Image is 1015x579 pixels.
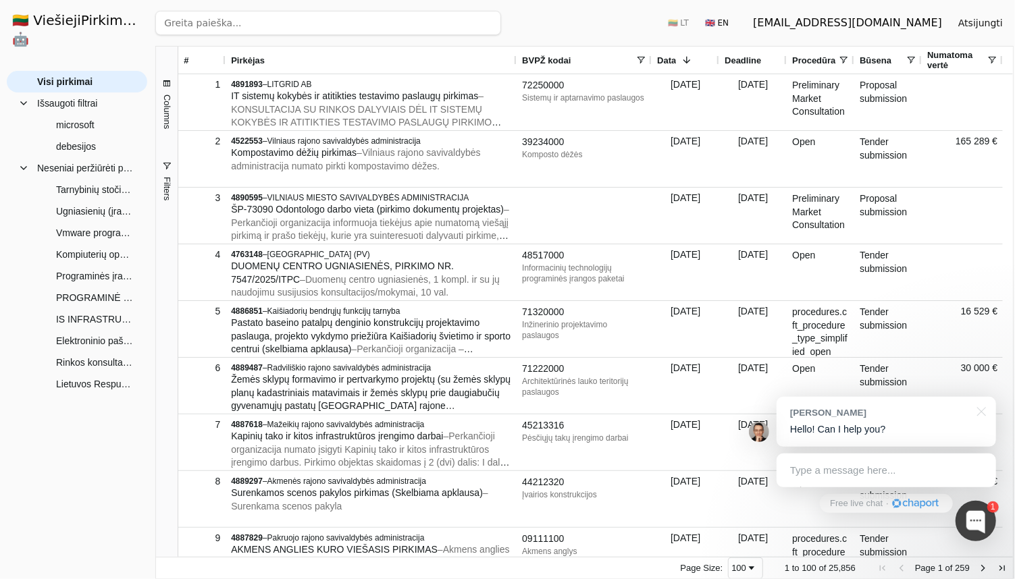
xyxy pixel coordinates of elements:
span: BVPŽ kodai [522,55,571,65]
span: Pirkėjas [231,55,265,65]
div: [DATE] [719,188,787,244]
span: Kompostavimo dėžių pirkimas [231,147,357,158]
span: 4763148 [231,250,263,259]
div: – [231,306,511,316]
span: Vmware programinės įrangos palaikymo paslaugos [56,223,134,243]
div: 9 [184,528,220,548]
div: 21 534 € [922,471,1003,527]
div: – [231,532,511,543]
div: Inžinerinio projektavimo paslaugos [522,319,646,341]
span: Data [657,55,676,65]
span: IS INFRASTRUKTŪROS PLĖTIMAS PAPILDOMAIS TARNYBINIŲ STOČIŲ RESURSAIS NR. 7361/2025/ITPC [56,309,134,329]
div: 39234000 [522,136,646,149]
div: 6 [184,358,220,378]
span: Numatoma vertė [927,50,987,70]
span: Programinės įrangos nuomos paslaugos [56,266,134,286]
div: Proposal submission [854,74,922,130]
span: VILNIAUS MIESTO SAVIVALDYBĖS ADMINISTRACIJA [267,193,469,202]
input: Greita paieška... [155,11,501,35]
span: 4887829 [231,533,263,543]
span: Kapinių tako ir kitos infrastruktūros įrengimo darbai [231,431,443,441]
span: LITGRID AB [267,80,312,89]
div: 3 [184,188,220,208]
span: Vilniaus rajono savivaldybės administracija [267,136,421,146]
div: Įvairios konstrukcijos [522,489,646,500]
div: Tender submission [854,301,922,357]
span: – KONSULTACIJA SU RINKOS DALYVIAIS DĖL IT SISTEMŲ KOKYBĖS IR ATITIKTIES TESTAVIMO PASLAUGŲ PIRKIM... [231,90,501,154]
div: Proposal submission [854,188,922,244]
span: 259 [955,563,970,573]
span: Deadline [725,55,761,65]
span: 4886851 [231,306,263,316]
span: Ugniasienių (įrangos) pirkimas (PPR-858) [56,201,134,221]
div: First Page [877,563,888,574]
span: 25,856 [829,563,856,573]
span: Filters [162,177,172,200]
strong: .AI [135,12,156,28]
div: Sistemų ir aptarnavimo paslaugos [522,92,646,103]
div: 72250000 [522,79,646,92]
div: 165 289 € [922,131,1003,187]
div: 8 [184,472,220,491]
div: Tender submission [854,358,922,414]
button: 🇬🇧 EN [697,12,737,34]
div: 44212320 [522,476,646,489]
div: – [231,249,511,260]
div: Informacinių technologijų programinės įrangos paketai [522,263,646,284]
div: Preliminary Market Consultation [787,74,854,130]
span: 4889487 [231,363,263,373]
span: Page [915,563,935,573]
div: [DATE] [652,188,719,244]
span: to [792,563,800,573]
div: [DATE] [719,414,787,470]
span: # [184,55,188,65]
div: Tender submission [854,244,922,300]
span: Būsena [860,55,891,65]
div: Page Size [728,557,763,579]
div: – [231,419,511,430]
span: Pakruojo rajono savivaldybės administracija [267,533,425,543]
div: · [886,497,889,510]
span: Žemės sklypų formavimo ir pertvarkymo projektų (su žemės sklypų planų kadastriniais matavimais ir... [231,374,511,424]
div: 30 000 € [922,358,1003,414]
span: Pastato baseino patalpų denginio konstrukcijų projektavimo paslauga, projekto vykdymo priežiūra K... [231,317,511,354]
span: Lietuvos Respublikos Seimo komitetų ir komisijų posėdžių salių konferencinė įranga [56,374,134,394]
div: Previous Page [896,563,907,574]
div: 16 529 € [922,301,1003,357]
span: debesijos [56,136,96,157]
div: Page Size: [681,563,723,573]
div: Next Page [978,563,989,574]
span: – Perkančioji organizacija – Kaišiadorių švietimo ir sporto centras. Pirkimą perkančiosios organi... [231,343,498,434]
div: [PERSON_NAME] [790,406,969,419]
div: – [231,192,511,203]
div: [EMAIL_ADDRESS][DOMAIN_NAME] [753,15,942,31]
div: 4 [184,245,220,265]
div: [DATE] [652,414,719,470]
span: Išsaugoti filtrai [37,93,97,113]
span: 4889297 [231,476,263,486]
span: Neseniai peržiūrėti pirkimai [37,158,134,178]
div: [DATE] [719,358,787,414]
div: Last Page [997,563,1008,574]
div: Pėsčiųjų takų įrengimo darbai [522,433,646,443]
span: 4887618 [231,420,263,429]
span: Kompiuterių operacinių sistemų programinės įrangos ir kiti PĮ paketai (skelbiama apklausa) PL-346 [56,244,134,265]
div: 48517000 [522,249,646,263]
span: of [945,563,953,573]
span: Rinkos konsultacija dėl Tikrinimų valdymo sistemos (KOMANDORAS) atnaujinimo bei priežiūros ir pal... [56,352,134,373]
span: Columns [162,94,172,129]
div: [DATE] [652,244,719,300]
div: Open [787,131,854,187]
div: 1 [184,75,220,94]
span: 4522553 [231,136,263,146]
span: microsoft [56,115,95,135]
div: 2 [184,132,220,151]
div: Architektūrinės lauko teritorijų paslaugos [522,376,646,397]
div: [DATE] [652,301,719,357]
span: [GEOGRAPHIC_DATA] (PV) [267,250,370,259]
div: [DATE] [719,74,787,130]
div: Open [787,471,854,527]
span: ŠP-73090 Odontologo darbo vieta (pirkimo dokumentų projektas) [231,204,504,215]
div: Open [787,358,854,414]
span: Kaišiadorių bendrųjų funkcijų tarnyba [267,306,400,316]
